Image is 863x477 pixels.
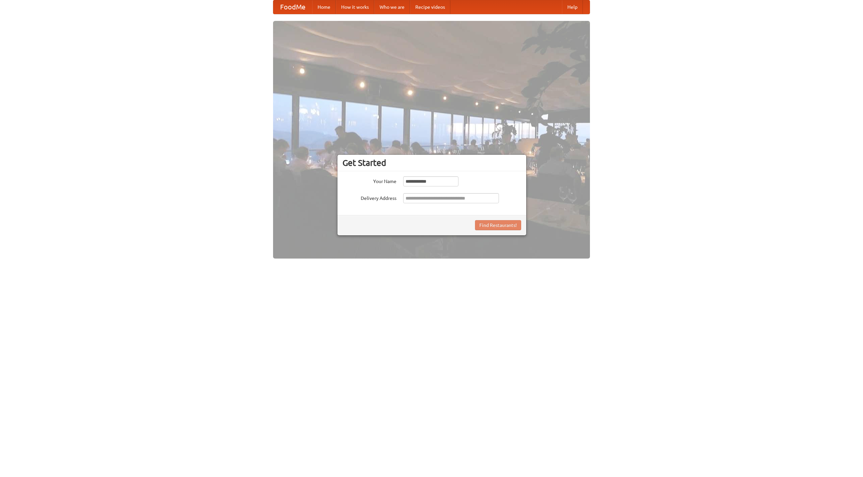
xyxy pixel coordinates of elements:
a: How it works [336,0,374,14]
a: Home [312,0,336,14]
button: Find Restaurants! [475,220,521,230]
a: FoodMe [273,0,312,14]
h3: Get Started [343,158,521,168]
a: Recipe videos [410,0,450,14]
label: Delivery Address [343,193,396,202]
a: Help [562,0,583,14]
label: Your Name [343,176,396,185]
a: Who we are [374,0,410,14]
